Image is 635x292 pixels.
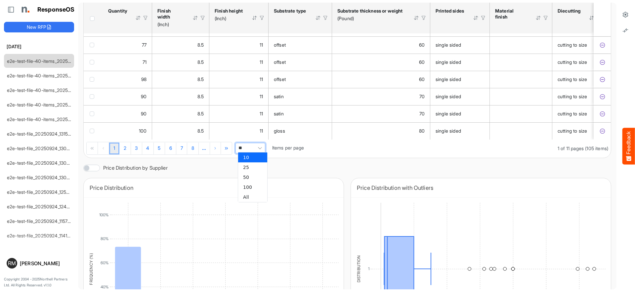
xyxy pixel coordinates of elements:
[594,71,612,88] td: 0e3d882c-43dc-4366-89fd-974f6fcead51 is template cell Column Header
[599,59,606,65] button: Exclude
[490,36,552,54] td: is template cell Column Header httpsnorthellcomontologiesmapping-rulesmanufacturinghassubstratefi...
[419,128,425,134] span: 80
[436,42,461,48] span: single sided
[436,59,461,65] span: single sided
[260,59,263,65] span: 11
[90,183,338,192] div: Price Distribution
[142,143,154,154] a: Page 4 of 11 Pages
[260,42,263,48] span: 11
[430,122,490,140] td: single sided is template cell Column Header httpsnorthellcomontologiesmapping-rulesmanufacturingh...
[209,71,269,88] td: 11 is template cell Column Header httpsnorthellcomontologiesmapping-rulesmeasurementhasfinishsize...
[552,122,606,140] td: cutting to size is template cell Column Header httpsnorthellcomontologiesmapping-rulesmanufacturi...
[274,76,286,82] span: offset
[585,146,608,151] span: (105 items)
[84,54,103,71] td: checkbox
[141,94,147,99] span: 90
[7,204,75,209] a: e2e-test-file_20250924_124028
[98,142,109,154] div: Go to previous page
[332,36,430,54] td: 60 is template cell Column Header httpsnorthellcomontologiesmapping-rulesmaterialhasmaterialthick...
[210,142,221,154] div: Go to next page
[103,88,152,105] td: 90 is template cell Column Header httpsnorthellcomontologiesmapping-rulesorderhasquantity
[4,22,74,32] button: New RFP
[419,59,425,65] span: 60
[558,8,580,14] div: Diecutting
[209,122,269,140] td: 11 is template cell Column Header httpsnorthellcomontologiesmapping-rulesmeasurementhasfinishsize...
[221,142,232,154] div: Go to last page
[436,111,461,116] span: single sided
[490,105,552,122] td: is template cell Column Header httpsnorthellcomontologiesmapping-rulesmanufacturinghassubstratefi...
[552,54,606,71] td: cutting to size is template cell Column Header httpsnorthellcomontologiesmapping-rulesmanufacturi...
[419,76,425,82] span: 60
[197,59,204,65] span: 8.5
[274,94,284,99] span: satin
[141,111,147,116] span: 90
[103,122,152,140] td: 100 is template cell Column Header httpsnorthellcomontologiesmapping-rulesorderhasquantity
[322,15,328,21] div: Filter Icon
[558,128,587,134] span: cutting to size
[7,73,96,78] a: e2e-test-file-40-items_20250924_132534
[430,88,490,105] td: single sided is template cell Column Header httpsnorthellcomontologiesmapping-rulesmanufacturingh...
[37,6,75,13] h1: ResponseOS
[7,102,96,107] a: e2e-test-file-40-items_20250924_132033
[490,71,552,88] td: is template cell Column Header httpsnorthellcomontologiesmapping-rulesmanufacturinghassubstratefi...
[20,261,71,266] div: [PERSON_NAME]
[103,165,168,170] label: Price Distribution by Supplier
[274,128,285,134] span: gloss
[84,3,103,33] th: Header checkbox
[430,105,490,122] td: single sided is template cell Column Header httpsnorthellcomontologiesmapping-rulesmanufacturingh...
[274,59,286,65] span: offset
[274,111,284,116] span: satin
[157,8,184,20] div: Finish width
[84,36,103,54] td: checkbox
[436,8,464,14] div: Printed sides
[7,189,74,195] a: e2e-test-file_20250924_125734
[552,71,606,88] td: cutting to size is template cell Column Header httpsnorthellcomontologiesmapping-rulesmanufacturi...
[599,42,606,48] button: Exclude
[269,36,332,54] td: offset is template cell Column Header httpsnorthellcomontologiesmapping-rulesmaterialhassubstrate...
[558,146,584,151] span: 1 of 11 pages
[269,54,332,71] td: offset is template cell Column Header httpsnorthellcomontologiesmapping-rulesmaterialhassubstrate...
[84,88,103,105] td: checkbox
[558,42,587,48] span: cutting to size
[269,88,332,105] td: satin is template cell Column Header httpsnorthellcomontologiesmapping-rulesmaterialhassubstratem...
[238,172,267,182] li: 50
[490,122,552,140] td: is template cell Column Header httpsnorthellcomontologiesmapping-rulesmanufacturinghassubstratefi...
[7,131,74,137] a: e2e-test-file_20250924_131520
[18,3,31,16] img: Northell
[197,111,204,116] span: 8.5
[215,8,243,14] div: Finish height
[552,105,606,122] td: cutting to size is template cell Column Header httpsnorthellcomontologiesmapping-rulesmanufacturi...
[8,261,16,266] span: RM
[238,182,267,192] li: 100
[332,105,430,122] td: 70 is template cell Column Header httpsnorthellcomontologiesmapping-rulesmaterialhasmaterialthick...
[119,143,131,154] a: Page 2 of 11 Pages
[187,143,198,154] a: Page 8 of 11 Pages
[152,71,209,88] td: 8.5 is template cell Column Header httpsnorthellcomontologiesmapping-rulesmeasurementhasfinishsiz...
[332,54,430,71] td: 60 is template cell Column Header httpsnorthellcomontologiesmapping-rulesmaterialhasmaterialthick...
[154,143,165,154] a: Page 5 of 11 Pages
[7,146,75,151] a: e2e-test-file_20250924_130935
[157,21,184,27] div: (Inch)
[103,54,152,71] td: 71 is template cell Column Header httpsnorthellcomontologiesmapping-rulesorderhasquantity
[84,140,611,158] div: Pager Container
[84,71,103,88] td: checkbox
[558,94,587,99] span: cutting to size
[430,36,490,54] td: single sided is template cell Column Header httpsnorthellcomontologiesmapping-rulesmanufacturingh...
[259,15,265,21] div: Filter Icon
[84,122,103,140] td: checkbox
[419,111,425,116] span: 70
[599,93,606,100] button: Exclude
[165,143,176,154] a: Page 6 of 11 Pages
[337,8,405,14] div: Substrate thickness or weight
[599,128,606,134] button: Exclude
[558,59,587,65] span: cutting to size
[7,233,73,238] a: e2e-test-file_20250924_114134
[495,8,527,20] div: Material finish
[594,105,612,122] td: 2bf1f55a-dad1-4068-8a3c-986b44951feb is template cell Column Header
[197,128,204,134] span: 8.5
[197,94,204,99] span: 8.5
[269,71,332,88] td: offset is template cell Column Header httpsnorthellcomontologiesmapping-rulesmaterialhassubstrate...
[209,36,269,54] td: 11 is template cell Column Header httpsnorthellcomontologiesmapping-rulesmeasurementhasfinishsize...
[139,128,147,134] span: 100
[131,143,142,154] a: Page 3 of 11 Pages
